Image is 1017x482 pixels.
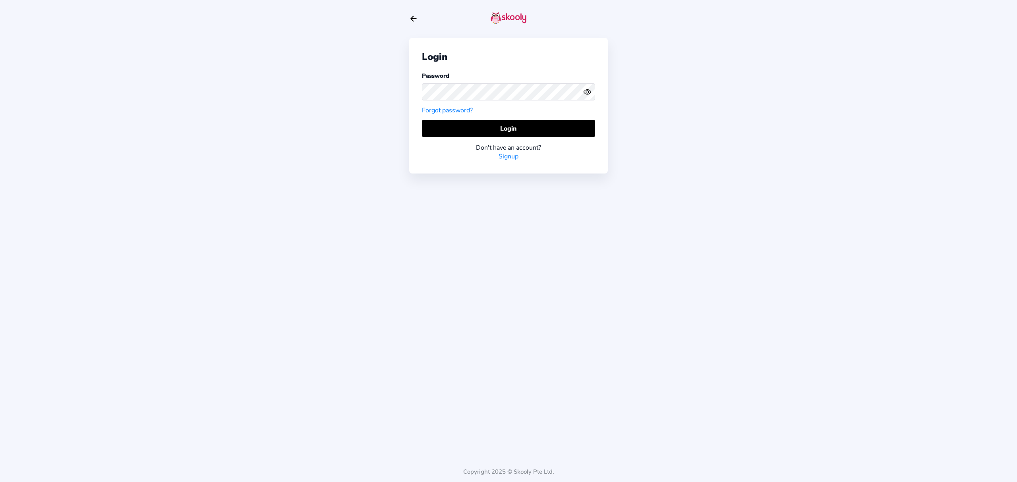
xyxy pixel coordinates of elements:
[499,152,518,161] a: Signup
[422,50,595,63] div: Login
[583,88,592,96] ion-icon: eye outline
[491,12,526,24] img: skooly-logo.png
[422,143,595,152] div: Don't have an account?
[422,72,449,80] label: Password
[422,120,595,137] button: Login
[422,106,473,115] a: Forgot password?
[409,14,418,23] button: arrow back outline
[583,88,595,96] button: eye outlineeye off outline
